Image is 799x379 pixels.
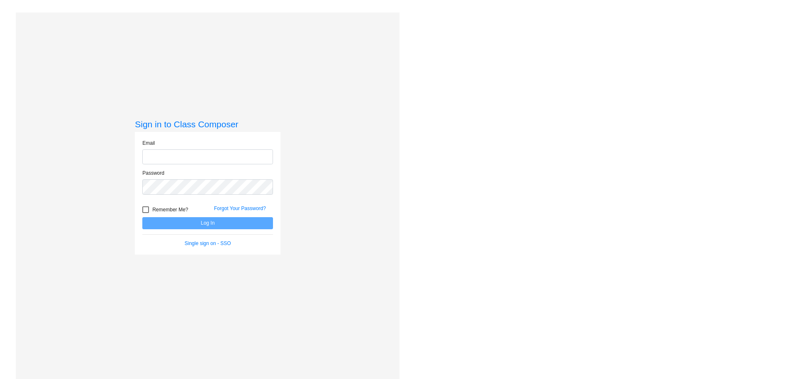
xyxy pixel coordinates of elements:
label: Email [142,139,155,147]
label: Password [142,169,164,177]
span: Remember Me? [152,205,188,215]
h3: Sign in to Class Composer [135,119,280,129]
a: Single sign on - SSO [185,240,231,246]
a: Forgot Your Password? [214,206,266,211]
button: Log In [142,217,273,229]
